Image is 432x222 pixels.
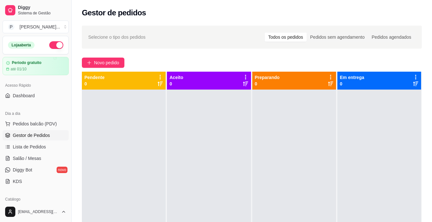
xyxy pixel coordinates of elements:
[3,57,69,75] a: Período gratuitoaté 01/10
[8,24,14,30] span: P
[3,204,69,219] button: [EMAIL_ADDRESS][DOMAIN_NAME]
[12,60,42,65] article: Período gratuito
[368,33,415,42] div: Pedidos agendados
[3,153,69,163] a: Salão / Mesas
[255,74,280,81] p: Preparando
[82,8,146,18] h2: Gestor de pedidos
[3,119,69,129] button: Pedidos balcão (PDV)
[18,5,66,11] span: Diggy
[340,81,364,87] p: 0
[11,67,27,72] article: até 01/10
[3,142,69,152] a: Lista de Pedidos
[3,80,69,91] div: Acesso Rápido
[13,178,22,185] span: KDS
[94,59,119,66] span: Novo pedido
[3,165,69,175] a: Diggy Botnovo
[13,167,32,173] span: Diggy Bot
[3,20,69,33] button: Select a team
[18,11,66,16] span: Sistema de Gestão
[13,132,50,139] span: Gestor de Pedidos
[13,92,35,99] span: Dashboard
[84,81,105,87] p: 0
[49,41,63,49] button: Alterar Status
[13,144,46,150] span: Lista de Pedidos
[3,194,69,204] div: Catálogo
[307,33,368,42] div: Pedidos sem agendamento
[13,155,41,162] span: Salão / Mesas
[3,130,69,140] a: Gestor de Pedidos
[3,91,69,101] a: Dashboard
[169,81,183,87] p: 0
[82,58,124,68] button: Novo pedido
[88,34,145,41] span: Selecione o tipo dos pedidos
[3,176,69,186] a: KDS
[13,121,57,127] span: Pedidos balcão (PDV)
[3,108,69,119] div: Dia a dia
[18,209,59,214] span: [EMAIL_ADDRESS][DOMAIN_NAME]
[87,60,91,65] span: plus
[20,24,60,30] div: [PERSON_NAME] ...
[169,74,183,81] p: Aceito
[265,33,307,42] div: Todos os pedidos
[255,81,280,87] p: 0
[340,74,364,81] p: Em entrega
[8,42,35,49] div: Loja aberta
[3,3,69,18] a: DiggySistema de Gestão
[84,74,105,81] p: Pendente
